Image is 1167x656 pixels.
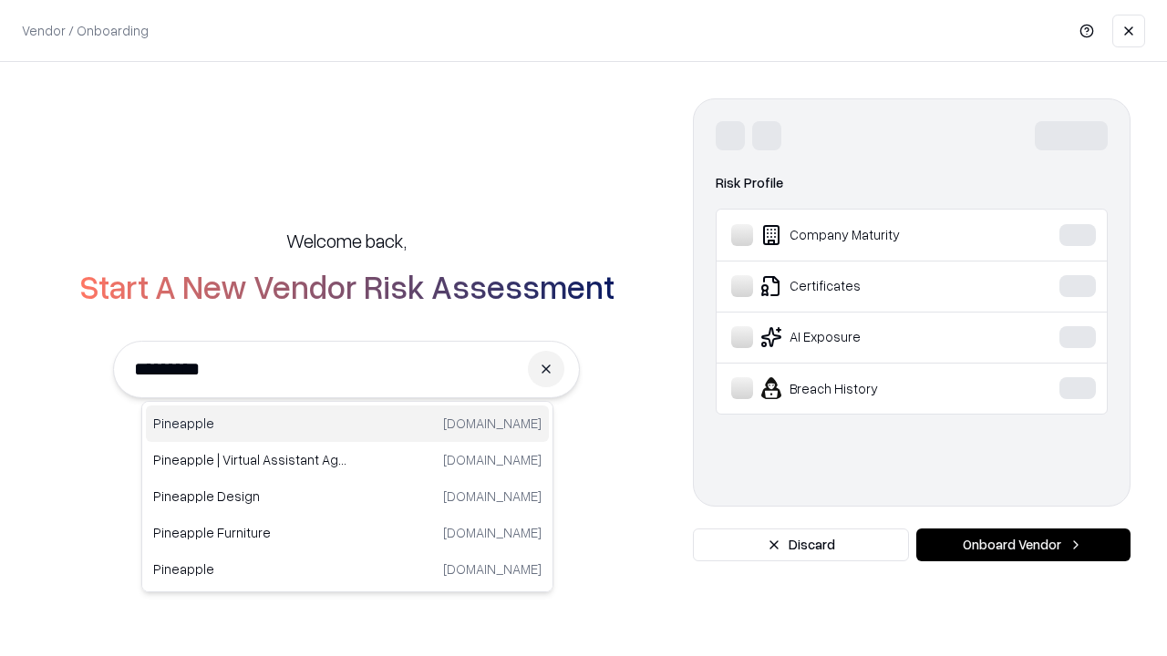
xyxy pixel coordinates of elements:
[443,523,542,542] p: [DOMAIN_NAME]
[153,523,347,542] p: Pineapple Furniture
[916,528,1131,561] button: Onboard Vendor
[286,228,407,253] h5: Welcome back,
[731,275,1004,297] div: Certificates
[153,559,347,579] p: Pineapple
[153,414,347,433] p: Pineapple
[443,559,542,579] p: [DOMAIN_NAME]
[731,377,1004,399] div: Breach History
[141,401,553,592] div: Suggestions
[22,21,149,40] p: Vendor / Onboarding
[443,414,542,433] p: [DOMAIN_NAME]
[443,487,542,506] p: [DOMAIN_NAME]
[716,172,1108,194] div: Risk Profile
[79,268,614,304] h2: Start A New Vendor Risk Assessment
[443,450,542,469] p: [DOMAIN_NAME]
[153,450,347,469] p: Pineapple | Virtual Assistant Agency
[731,326,1004,348] div: AI Exposure
[731,224,1004,246] div: Company Maturity
[153,487,347,506] p: Pineapple Design
[693,528,909,561] button: Discard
